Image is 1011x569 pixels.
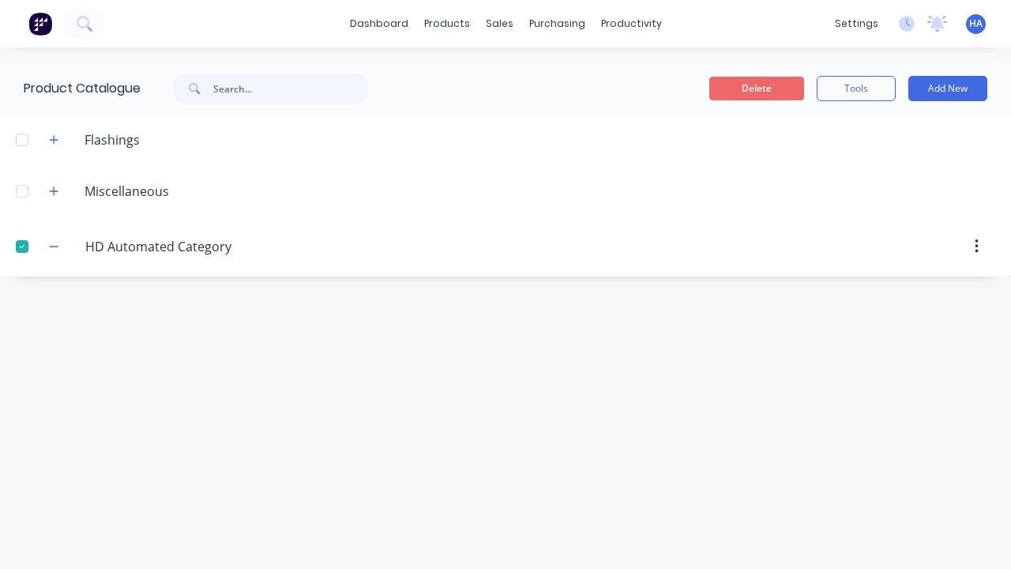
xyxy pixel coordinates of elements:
[827,12,886,36] div: settings
[969,17,983,31] span: HA
[521,12,593,36] div: purchasing
[416,12,478,36] div: products
[342,12,416,36] a: dashboard
[817,76,896,101] button: Tools
[28,12,52,36] img: Factory
[72,130,152,149] div: Flashings
[593,12,670,36] div: productivity
[908,76,987,101] button: Add New
[478,12,521,36] div: sales
[709,77,804,100] button: Delete
[72,182,182,201] div: Miscellaneous
[85,237,272,256] input: Enter category name
[213,73,370,104] input: Search...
